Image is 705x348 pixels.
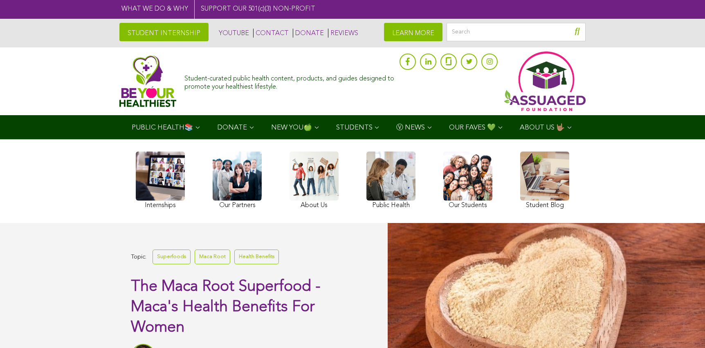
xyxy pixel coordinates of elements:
span: DONATE [217,124,247,131]
span: Topic: [131,252,146,263]
a: DONATE [293,29,324,38]
a: STUDENT INTERNSHIP [119,23,209,41]
span: STUDENTS [336,124,373,131]
img: Assuaged App [504,51,586,111]
span: The Maca Root Superfood - Maca's Health Benefits For Women [131,279,321,335]
a: Health Benefits [234,250,279,264]
a: YOUTUBE [217,29,249,38]
input: Search [447,23,586,41]
span: OUR FAVES 💚 [449,124,496,131]
iframe: Chat Widget [664,309,705,348]
div: Navigation Menu [119,115,586,139]
div: Student-curated public health content, products, and guides designed to promote your healthiest l... [184,71,395,91]
a: LEARN MORE [384,23,442,41]
span: Ⓥ NEWS [396,124,425,131]
a: Superfoods [153,250,191,264]
a: CONTACT [253,29,289,38]
a: Maca Root [195,250,230,264]
img: glassdoor [446,57,451,65]
span: ABOUT US 🤟🏽 [520,124,565,131]
span: PUBLIC HEALTH📚 [132,124,193,131]
a: REVIEWS [328,29,358,38]
img: Assuaged [119,55,176,107]
span: NEW YOU🍏 [271,124,312,131]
